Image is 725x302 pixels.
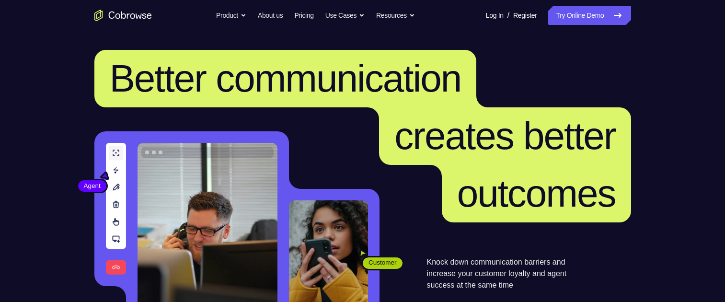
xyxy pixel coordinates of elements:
span: / [507,10,509,21]
a: Go to the home page [94,10,152,21]
span: creates better [394,115,615,157]
p: Knock down communication barriers and increase your customer loyalty and agent success at the sam... [427,256,584,291]
a: Log In [486,6,504,25]
a: Try Online Demo [548,6,631,25]
span: outcomes [457,172,616,215]
a: About us [258,6,283,25]
a: Register [513,6,537,25]
button: Product [216,6,246,25]
span: Better communication [110,57,461,100]
button: Resources [376,6,415,25]
button: Use Cases [325,6,365,25]
a: Pricing [294,6,313,25]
